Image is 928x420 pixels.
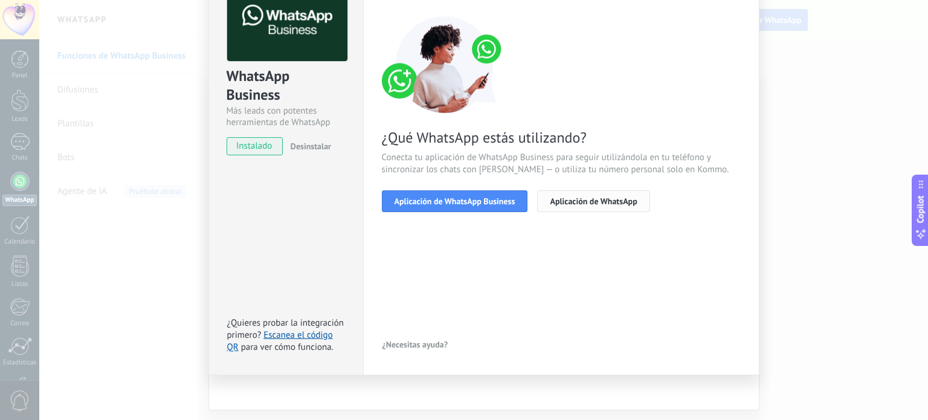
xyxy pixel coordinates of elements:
span: para ver cómo funciona. [241,341,333,353]
span: ¿Quieres probar la integración primero? [227,317,344,341]
span: Aplicación de WhatsApp Business [395,197,515,205]
span: Aplicación de WhatsApp [550,197,637,205]
span: ¿Qué WhatsApp estás utilizando? [382,128,741,147]
img: connect number [382,16,509,113]
button: Desinstalar [286,137,331,155]
button: Aplicación de WhatsApp Business [382,190,528,212]
span: Copilot [915,195,927,223]
span: instalado [227,137,282,155]
button: Aplicación de WhatsApp [537,190,649,212]
span: Conecta tu aplicación de WhatsApp Business para seguir utilizándola en tu teléfono y sincronizar ... [382,152,741,176]
button: ¿Necesitas ayuda? [382,335,449,354]
span: Desinstalar [291,141,331,152]
a: Escanea el código QR [227,329,333,353]
div: WhatsApp Business [227,66,346,105]
span: ¿Necesitas ayuda? [382,340,448,349]
div: Más leads con potentes herramientas de WhatsApp [227,105,346,128]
